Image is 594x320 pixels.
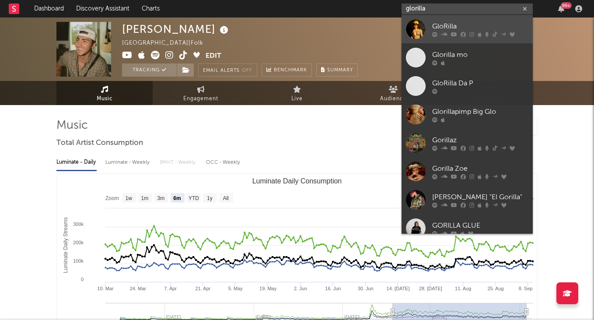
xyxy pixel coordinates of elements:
[521,314,532,320] text: Se…
[157,195,165,201] text: 3m
[97,286,114,291] text: 10. Mar
[345,81,441,105] a: Audience
[402,100,533,129] a: Glorillapimp Big Glo
[228,286,243,291] text: 5. May
[432,106,528,117] div: Glorillapimp Big Glo
[73,240,84,245] text: 200k
[164,286,177,291] text: 7. Apr
[153,81,249,105] a: Engagement
[141,195,149,201] text: 1m
[105,155,151,170] div: Luminate - Weekly
[402,72,533,100] a: GloRilla Da P
[198,63,257,77] button: Email AlertsOff
[122,22,231,36] div: [PERSON_NAME]
[262,63,312,77] a: Benchmark
[358,286,374,291] text: 30. Jun
[183,94,218,104] span: Engagement
[432,163,528,174] div: Gorilla Zoe
[206,155,241,170] div: OCC - Weekly
[105,195,119,201] text: Zoom
[56,138,143,148] span: Total Artist Consumption
[327,68,353,73] span: Summary
[402,15,533,43] a: GloRilla
[130,286,147,291] text: 24. Mar
[73,258,84,264] text: 100k
[242,68,252,73] em: Off
[249,81,345,105] a: Live
[291,94,303,104] span: Live
[189,195,199,201] text: YTD
[487,286,503,291] text: 25. Aug
[432,21,528,32] div: GloRilla
[56,155,97,170] div: Luminate - Daily
[259,286,277,291] text: 19. May
[207,195,213,201] text: 1y
[380,94,407,104] span: Audience
[196,286,211,291] text: 21. Apr
[56,81,153,105] a: Music
[402,4,533,14] input: Search for artists
[325,286,341,291] text: 16. Jun
[81,277,84,282] text: 0
[402,129,533,157] a: Gorillaz
[402,43,533,72] a: Glorilla mo
[97,94,113,104] span: Music
[274,65,307,76] span: Benchmark
[294,286,307,291] text: 2. Jun
[73,222,84,227] text: 300k
[561,2,572,9] div: 99 +
[126,195,133,201] text: 1w
[455,286,471,291] text: 11. Aug
[402,186,533,214] a: [PERSON_NAME] "El Gorilla"
[432,49,528,60] div: Glorilla mo
[316,63,358,77] button: Summary
[519,286,533,291] text: 8. Sep
[173,195,181,201] text: 6m
[402,157,533,186] a: Gorilla Zoe
[432,78,528,88] div: GloRilla Da P
[419,286,442,291] text: 28. [DATE]
[402,214,533,243] a: GORILLA GLUE
[432,220,528,231] div: GORILLA GLUE
[432,135,528,145] div: Gorillaz
[432,192,528,202] div: [PERSON_NAME] "El Gorilla"
[63,217,69,273] text: Luminate Daily Streams
[252,177,342,185] text: Luminate Daily Consumption
[558,5,564,12] button: 99+
[122,63,177,77] button: Tracking
[223,195,228,201] text: All
[122,38,213,49] div: [GEOGRAPHIC_DATA] | Folk
[206,51,221,62] button: Edit
[387,286,410,291] text: 14. [DATE]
